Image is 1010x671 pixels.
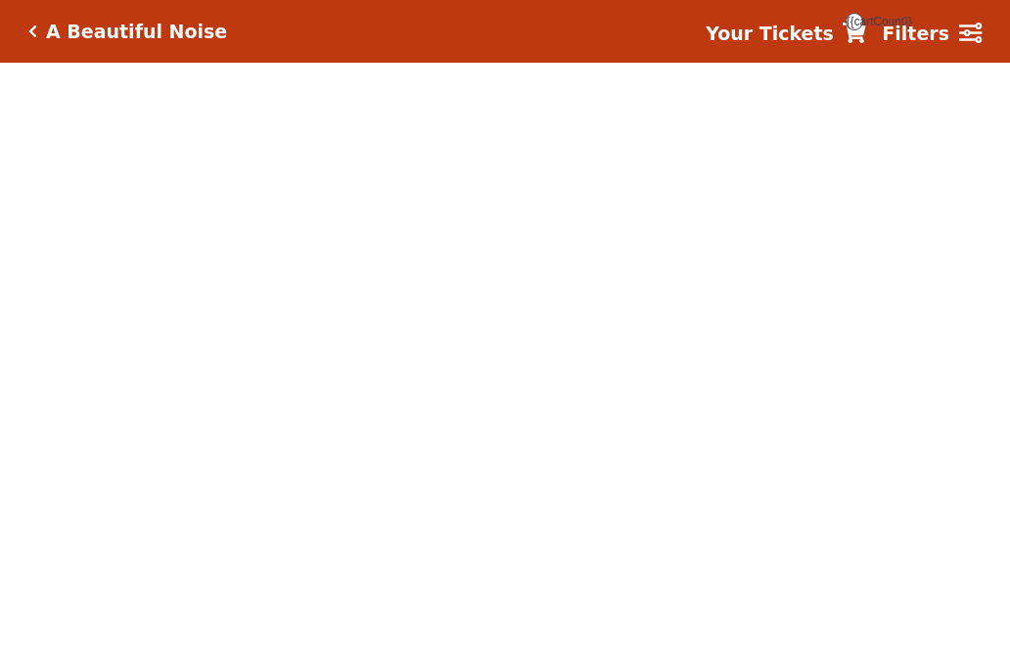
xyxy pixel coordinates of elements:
[28,24,37,38] a: Click here to go back to filters
[706,20,866,48] a: Your Tickets {{cartCount}}
[882,23,949,44] strong: Filters
[846,13,863,30] span: {{cartCount}}
[706,23,834,44] strong: Your Tickets
[46,21,227,43] h5: A Beautiful Noise
[882,20,982,48] a: Filters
